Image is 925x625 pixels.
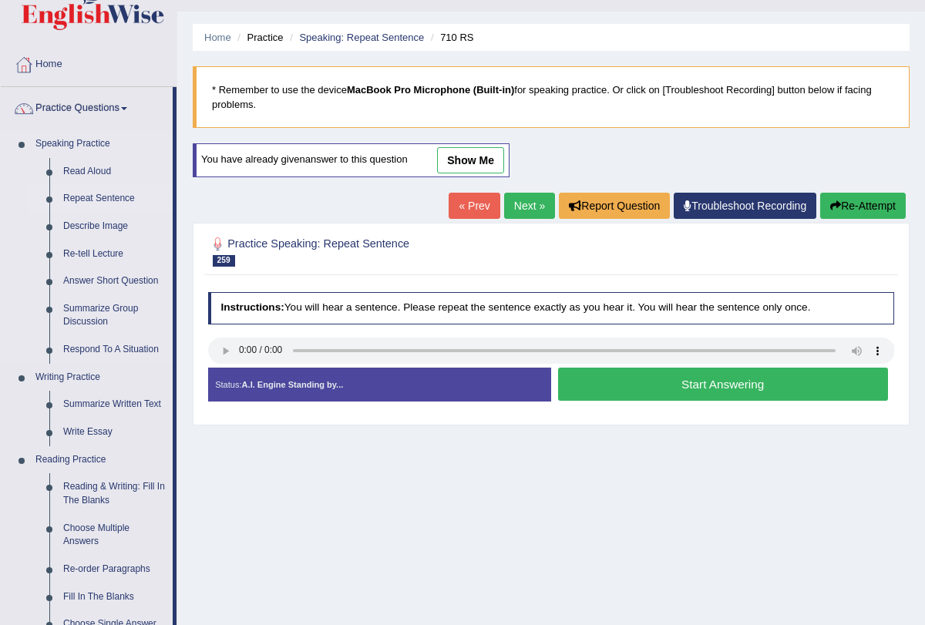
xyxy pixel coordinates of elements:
[820,193,906,219] button: Re-Attempt
[29,364,173,391] a: Writing Practice
[559,193,670,219] button: Report Question
[427,30,474,45] li: 710 RS
[213,255,235,267] span: 259
[1,87,173,126] a: Practice Questions
[437,147,504,173] a: show me
[220,301,284,313] b: Instructions:
[674,193,816,219] a: Troubleshoot Recording
[56,473,173,514] a: Reading & Writing: Fill In The Blanks
[56,158,173,186] a: Read Aloud
[242,380,344,389] strong: A.I. Engine Standing by...
[56,295,173,336] a: Summarize Group Discussion
[504,193,555,219] a: Next »
[1,43,177,82] a: Home
[193,143,510,177] div: You have already given answer to this question
[56,556,173,583] a: Re-order Paragraphs
[193,66,910,128] blockquote: * Remember to use the device for speaking practice. Or click on [Troubleshoot Recording] button b...
[208,368,551,402] div: Status:
[208,292,895,324] h4: You will hear a sentence. Please repeat the sentence exactly as you hear it. You will hear the se...
[558,368,888,401] button: Start Answering
[56,515,173,556] a: Choose Multiple Answers
[56,213,173,240] a: Describe Image
[56,583,173,611] a: Fill In The Blanks
[234,30,283,45] li: Practice
[56,336,173,364] a: Respond To A Situation
[29,446,173,474] a: Reading Practice
[208,234,634,267] h2: Practice Speaking: Repeat Sentence
[449,193,499,219] a: « Prev
[29,130,173,158] a: Speaking Practice
[204,32,231,43] a: Home
[56,240,173,268] a: Re-tell Lecture
[56,391,173,418] a: Summarize Written Text
[56,185,173,213] a: Repeat Sentence
[347,84,514,96] b: MacBook Pro Microphone (Built-in)
[56,418,173,446] a: Write Essay
[299,32,424,43] a: Speaking: Repeat Sentence
[56,267,173,295] a: Answer Short Question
